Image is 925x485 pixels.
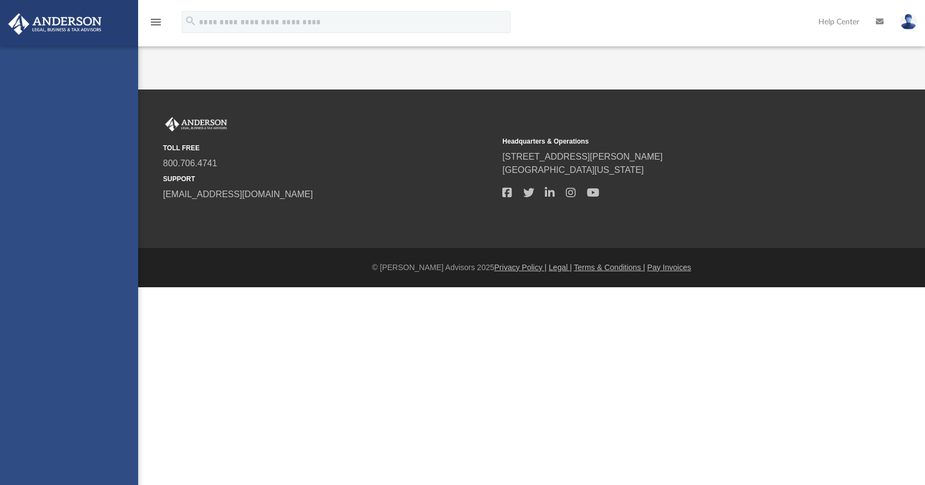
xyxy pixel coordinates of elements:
div: © [PERSON_NAME] Advisors 2025 [138,262,925,273]
img: User Pic [900,14,917,30]
a: Legal | [549,263,572,272]
a: [GEOGRAPHIC_DATA][US_STATE] [502,165,644,175]
a: Privacy Policy | [495,263,547,272]
a: Terms & Conditions | [574,263,645,272]
img: Anderson Advisors Platinum Portal [5,13,105,35]
small: TOLL FREE [163,143,495,153]
a: menu [149,21,162,29]
small: SUPPORT [163,174,495,184]
i: menu [149,15,162,29]
img: Anderson Advisors Platinum Portal [163,117,229,131]
a: 800.706.4741 [163,159,217,168]
a: Pay Invoices [647,263,691,272]
i: search [185,15,197,27]
a: [EMAIL_ADDRESS][DOMAIN_NAME] [163,189,313,199]
a: [STREET_ADDRESS][PERSON_NAME] [502,152,663,161]
small: Headquarters & Operations [502,136,834,146]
